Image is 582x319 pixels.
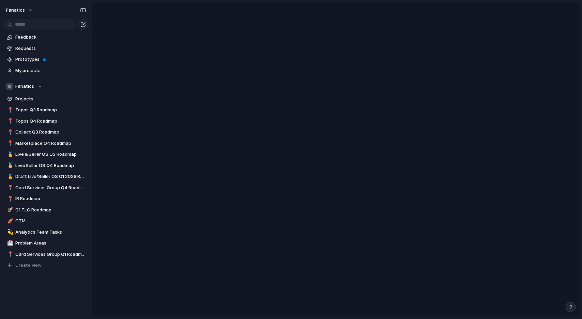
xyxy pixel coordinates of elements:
span: Prototypes [15,56,86,63]
span: Topps Q3 Roadmap [15,107,86,113]
a: 📍IR Roadmap [3,194,89,204]
a: 🚀GTM [3,216,89,226]
span: Projects [15,96,86,102]
button: 🏥 [6,240,13,247]
span: Collect Q3 Roadmap [15,129,86,136]
a: 📍Collect Q3 Roadmap [3,127,89,137]
span: Draft Live/Seller OS Q1 2026 Roadmap [15,173,86,180]
a: 📍Topps Q4 Roadmap [3,116,89,126]
span: Feedback [15,34,86,41]
div: 📍 [7,184,12,192]
button: 📍 [6,140,13,147]
div: 🥇 [7,151,12,158]
div: 🥇 [7,173,12,181]
a: 🚀Q1 TLC Roadmap [3,205,89,215]
a: Requests [3,43,89,54]
a: Prototypes [3,54,89,65]
button: 🥇 [6,162,13,169]
div: 🚀 [7,217,12,225]
a: Feedback [3,32,89,42]
span: fanatics [6,7,25,14]
a: Projects [3,94,89,104]
div: 🏥 [7,239,12,247]
div: 🥇 [7,162,12,169]
span: IR Roadmap [15,195,86,202]
span: Live & Seller OS Q3 Roadmap [15,151,86,158]
span: GTM [15,218,86,224]
button: 🥇 [6,173,13,180]
div: 📍 [7,117,12,125]
button: 🥇 [6,151,13,158]
a: 💫Analytics Team Tasks [3,227,89,237]
span: Q1 TLC Roadmap [15,207,86,213]
div: 📍 [7,139,12,147]
button: fanatics [3,5,37,16]
button: 💫 [6,229,13,236]
div: 📍 [7,195,12,203]
div: 🚀 [7,206,12,214]
span: Fanatics [15,83,34,90]
span: Topps Q4 Roadmap [15,118,86,125]
a: 📍Topps Q3 Roadmap [3,105,89,115]
button: 📍 [6,195,13,202]
span: Requests [15,45,86,52]
span: Card Services Group Q4 Roadmap [15,184,86,191]
a: 📍Card Services Group Q4 Roadmap [3,183,89,193]
a: 🥇Live/Seller OS Q4 Roadmap [3,161,89,171]
a: My projects [3,66,89,76]
a: 🏥Problem Areas [3,238,89,248]
div: 📍 [7,250,12,258]
div: 💫 [7,228,12,236]
span: Create view [15,262,42,269]
button: 📍 [6,129,13,136]
a: 📍Marketplace Q4 Roadmap [3,138,89,149]
span: Marketplace Q4 Roadmap [15,140,86,147]
span: Card Services Group Q1 Roadmap [15,251,86,258]
a: 🥇Live & Seller OS Q3 Roadmap [3,149,89,159]
div: 📍 [7,128,12,136]
button: Fanatics [3,81,89,92]
span: Problem Areas [15,240,86,247]
a: 📍Card Services Group Q1 Roadmap [3,249,89,260]
span: Analytics Team Tasks [15,229,86,236]
button: Create view [3,260,89,271]
button: 📍 [6,118,13,125]
button: 🚀 [6,218,13,224]
span: My projects [15,67,86,74]
button: 📍 [6,251,13,258]
div: 📍 [7,106,12,114]
button: 🚀 [6,207,13,213]
span: Live/Seller OS Q4 Roadmap [15,162,86,169]
button: 📍 [6,107,13,113]
button: 📍 [6,184,13,191]
a: 🥇Draft Live/Seller OS Q1 2026 Roadmap [3,171,89,182]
